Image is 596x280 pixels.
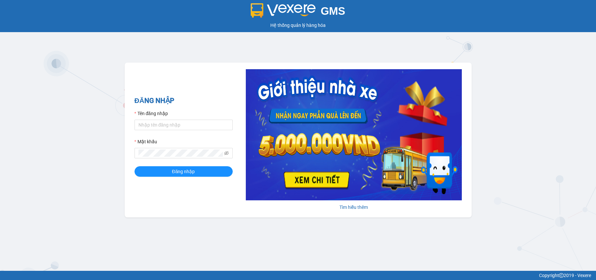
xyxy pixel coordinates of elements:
[172,168,195,175] span: Đăng nhập
[135,120,233,130] input: Tên đăng nhập
[135,138,157,145] label: Mật khẩu
[251,10,345,15] a: GMS
[224,151,229,155] span: eye-invisible
[321,5,345,17] span: GMS
[559,273,564,278] span: copyright
[5,272,591,279] div: Copyright 2019 - Vexere
[135,110,168,117] label: Tên đăng nhập
[2,22,594,29] div: Hệ thống quản lý hàng hóa
[251,3,316,18] img: logo 2
[135,95,233,106] h2: ĐĂNG NHẬP
[246,69,462,200] img: banner-0
[246,204,462,211] div: Tìm hiểu thêm
[135,166,233,177] button: Đăng nhập
[138,150,223,157] input: Mật khẩu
